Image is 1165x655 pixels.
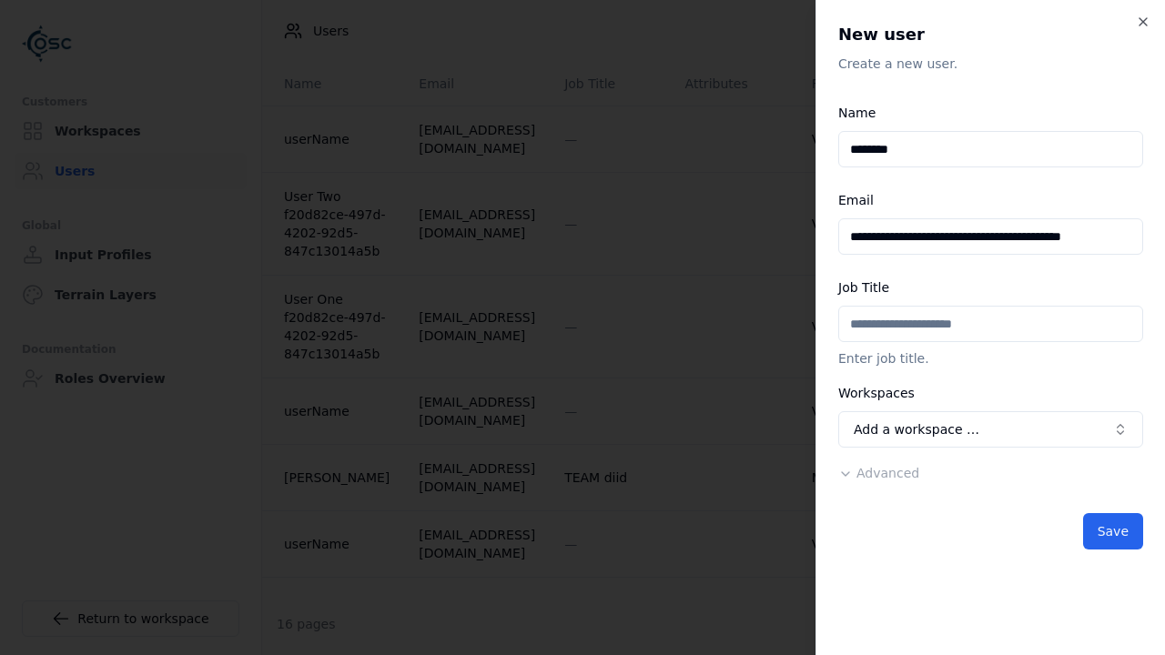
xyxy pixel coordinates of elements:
[838,55,1143,73] p: Create a new user.
[856,466,919,480] span: Advanced
[838,386,915,400] label: Workspaces
[838,464,919,482] button: Advanced
[838,193,874,207] label: Email
[838,106,876,120] label: Name
[838,22,1143,47] h2: New user
[838,349,1143,368] p: Enter job title.
[838,280,889,295] label: Job Title
[1083,513,1143,549] button: Save
[854,420,979,438] span: Add a workspace …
